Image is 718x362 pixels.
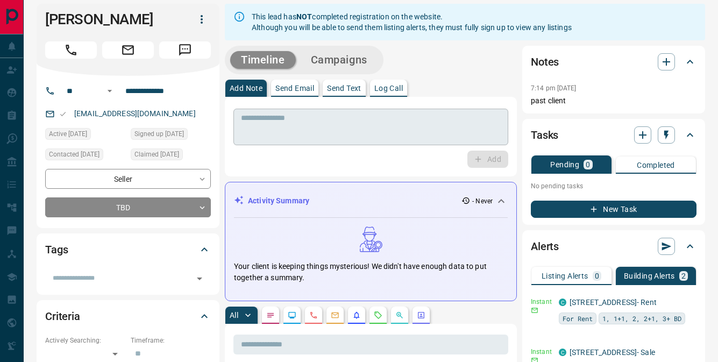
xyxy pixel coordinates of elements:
svg: Listing Alerts [352,311,361,320]
span: Message [159,41,211,59]
strong: NOT [296,12,312,21]
div: Thu May 08 2025 [45,148,125,164]
div: Mon Dec 09 2024 [131,128,211,143]
svg: Email [531,307,538,314]
div: Seller [45,169,211,189]
svg: Email Valid [59,110,67,118]
span: Claimed [DATE] [134,149,179,160]
p: Send Text [327,84,361,92]
p: Timeframe: [131,336,211,345]
p: Log Call [374,84,403,92]
svg: Calls [309,311,318,320]
span: Call [45,41,97,59]
span: 1, 1+1, 2, 2+1, 3+ BD [602,313,681,324]
button: Timeline [230,51,296,69]
h2: Alerts [531,238,559,255]
p: No pending tasks [531,178,696,194]
p: Actively Searching: [45,336,125,345]
div: Notes [531,49,696,75]
button: New Task [531,201,696,218]
p: Completed [637,161,675,169]
span: Active [DATE] [49,129,87,139]
h2: Tags [45,241,68,258]
button: Open [192,271,207,286]
p: Pending [550,161,579,168]
span: Email [102,41,154,59]
svg: Opportunities [395,311,404,320]
h2: Notes [531,53,559,70]
div: condos.ca [559,299,566,306]
a: [STREET_ADDRESS]- Sale [570,348,655,357]
div: Tasks [531,122,696,148]
p: Activity Summary [248,195,309,207]
div: Activity Summary- Never [234,191,508,211]
p: Building Alerts [624,272,675,280]
p: Instant [531,297,552,307]
p: 0 [586,161,590,168]
p: All [230,311,238,319]
div: condos.ca [559,349,566,356]
div: Tags [45,237,211,262]
div: Mon Dec 09 2024 [45,128,125,143]
h1: [PERSON_NAME] [45,11,176,28]
svg: Lead Browsing Activity [288,311,296,320]
p: Send Email [275,84,314,92]
span: For Rent [563,313,593,324]
p: - Never [472,196,493,206]
svg: Emails [331,311,339,320]
h2: Tasks [531,126,558,144]
p: Instant [531,347,552,357]
div: Mon Dec 09 2024 [131,148,211,164]
div: TBD [45,197,211,217]
div: Criteria [45,303,211,329]
p: Listing Alerts [542,272,588,280]
button: Open [103,84,116,97]
p: 7:14 pm [DATE] [531,84,577,92]
div: Alerts [531,233,696,259]
svg: Agent Actions [417,311,425,320]
a: [EMAIL_ADDRESS][DOMAIN_NAME] [74,109,196,118]
p: Add Note [230,84,262,92]
svg: Notes [266,311,275,320]
div: This lead has completed registration on the website. Although you will be able to send them listi... [252,7,572,37]
button: Campaigns [300,51,378,69]
svg: Requests [374,311,382,320]
p: past client [531,95,696,107]
span: Signed up [DATE] [134,129,184,139]
span: Contacted [DATE] [49,149,99,160]
p: 0 [595,272,599,280]
a: [STREET_ADDRESS]- Rent [570,298,657,307]
h2: Criteria [45,308,80,325]
p: Your client is keeping things mysterious! We didn't have enough data to put together a summary. [234,261,508,283]
p: 2 [681,272,686,280]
